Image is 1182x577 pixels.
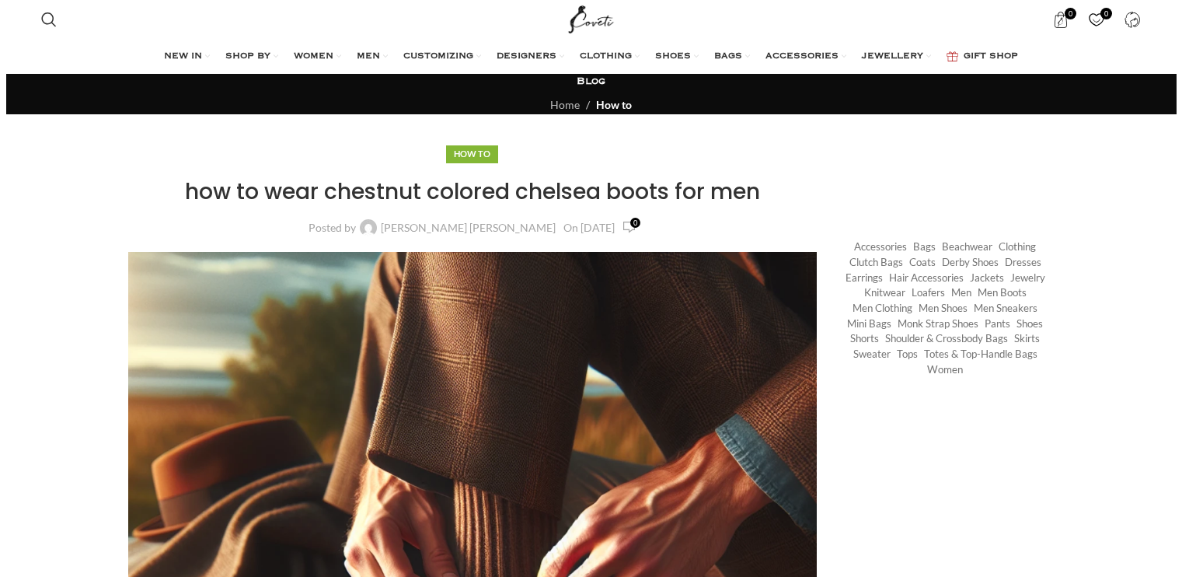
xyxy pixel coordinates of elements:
h1: how to wear chestnut colored chelsea boots for men [128,177,818,207]
a: DESIGNERS [497,41,564,72]
a: Sweater (220 items) [853,347,891,362]
a: NEW IN [164,41,210,72]
a: Men (1,906 items) [951,285,971,300]
a: Mini Bags (369 items) [847,316,891,331]
a: Men Boots (296 items) [978,285,1027,300]
img: author-avatar [360,219,377,236]
a: Men Clothing (418 items) [853,301,912,316]
span: JEWELLERY [862,51,923,63]
span: CLOTHING [580,51,632,63]
a: How to [454,149,490,159]
a: ACCESSORIES [765,41,846,72]
span: ACCESSORIES [765,51,839,63]
a: Tops (2,780 items) [897,347,918,362]
span: NEW IN [164,51,202,63]
a: Jewelry (409 items) [1010,271,1045,285]
a: Clothing (17,639 items) [999,240,1036,254]
a: [PERSON_NAME] [PERSON_NAME] [381,222,556,233]
a: How to [596,98,632,111]
a: Hair Accessories (245 items) [889,271,964,285]
a: Accessories (745 items) [854,240,907,254]
a: CLOTHING [580,41,640,72]
a: BAGS [714,41,750,72]
a: Beachwear (445 items) [942,240,992,254]
span: DESIGNERS [497,51,556,63]
div: My Wishlist [1081,4,1113,35]
a: Earrings (185 items) [846,271,883,285]
a: Skirts (982 items) [1014,331,1040,346]
a: MEN [357,41,388,72]
a: Coats (380 items) [909,255,936,270]
img: GiftBag [947,51,958,61]
a: Search [33,4,65,35]
span: 0 [1100,8,1112,19]
a: Totes & Top-Handle Bags (361 items) [924,347,1037,362]
span: BAGS [714,51,742,63]
a: Site logo [565,12,617,25]
span: GIFT SHOP [964,51,1018,63]
a: Derby shoes (233 items) [942,255,999,270]
a: Shorts (291 items) [850,331,879,346]
a: Men Shoes (1,372 items) [919,301,968,316]
a: 0 [1081,4,1113,35]
span: WOMEN [294,51,333,63]
a: WOMEN [294,41,341,72]
a: GIFT SHOP [947,41,1018,72]
a: 0 [1045,4,1077,35]
span: SHOP BY [225,51,270,63]
a: JEWELLERY [862,41,931,72]
a: Shoulder & Crossbody Bags (675 items) [885,331,1008,346]
a: Loafers (193 items) [912,285,945,300]
a: Monk strap shoes (262 items) [898,316,978,331]
span: 0 [630,218,640,228]
span: 0 [1065,8,1076,19]
a: Bags (1,749 items) [913,240,936,254]
h3: Blog [577,75,605,89]
a: Dresses (9,392 items) [1005,255,1041,270]
a: Knitwear (442 items) [864,285,905,300]
a: SHOP BY [225,41,278,72]
a: Pants (1,286 items) [985,316,1010,331]
span: MEN [357,51,380,63]
a: Shoes (294 items) [1016,316,1043,331]
a: Home [550,98,580,111]
a: Clutch Bags (155 items) [849,255,903,270]
a: Women (20,899 items) [927,362,963,377]
span: Posted by [309,222,356,233]
span: CUSTOMIZING [403,51,473,63]
a: Jackets (1,120 items) [970,271,1004,285]
a: 0 [622,219,636,236]
a: CUSTOMIZING [403,41,481,72]
div: Main navigation [33,41,1149,72]
span: SHOES [655,51,691,63]
time: On [DATE] [563,221,615,234]
a: SHOES [655,41,699,72]
a: Men Sneakers (154 items) [974,301,1037,316]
